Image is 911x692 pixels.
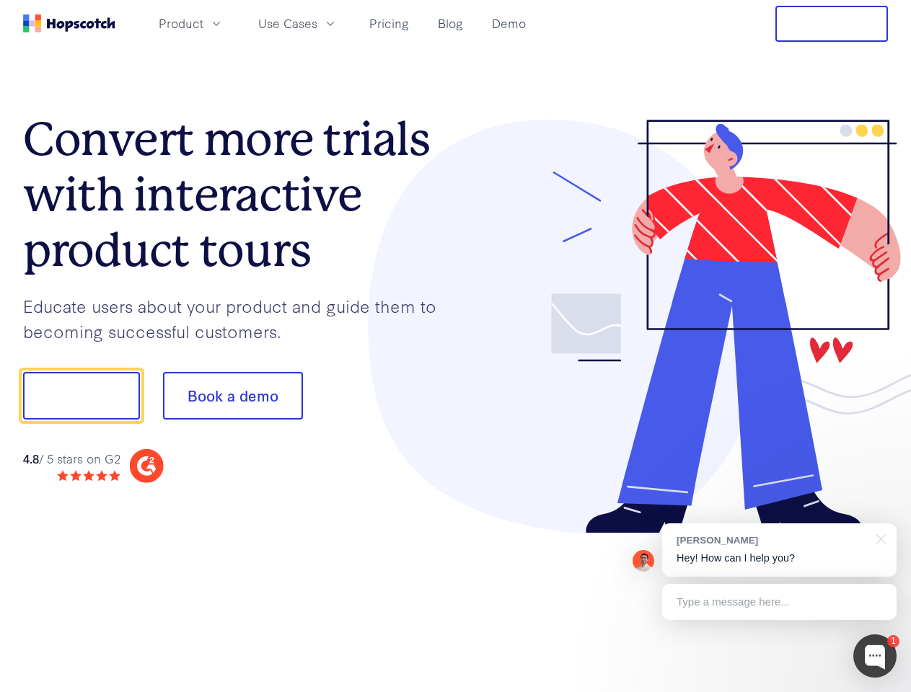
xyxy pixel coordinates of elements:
span: Use Cases [258,14,317,32]
a: Pricing [364,12,415,35]
h1: Convert more trials with interactive product tours [23,112,456,278]
a: Home [23,14,115,32]
a: Blog [432,12,469,35]
p: Hey! How can I help you? [677,551,882,566]
div: Type a message here... [662,584,897,620]
span: Product [159,14,203,32]
div: 1 [887,635,899,647]
button: Free Trial [775,6,888,42]
p: Educate users about your product and guide them to becoming successful customers. [23,293,456,343]
button: Product [150,12,232,35]
button: Use Cases [250,12,346,35]
button: Book a demo [163,372,303,420]
button: Show me! [23,372,140,420]
div: / 5 stars on G2 [23,450,120,468]
div: [PERSON_NAME] [677,533,868,547]
img: Mark Spera [633,550,654,572]
a: Demo [486,12,532,35]
strong: 4.8 [23,450,39,466]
